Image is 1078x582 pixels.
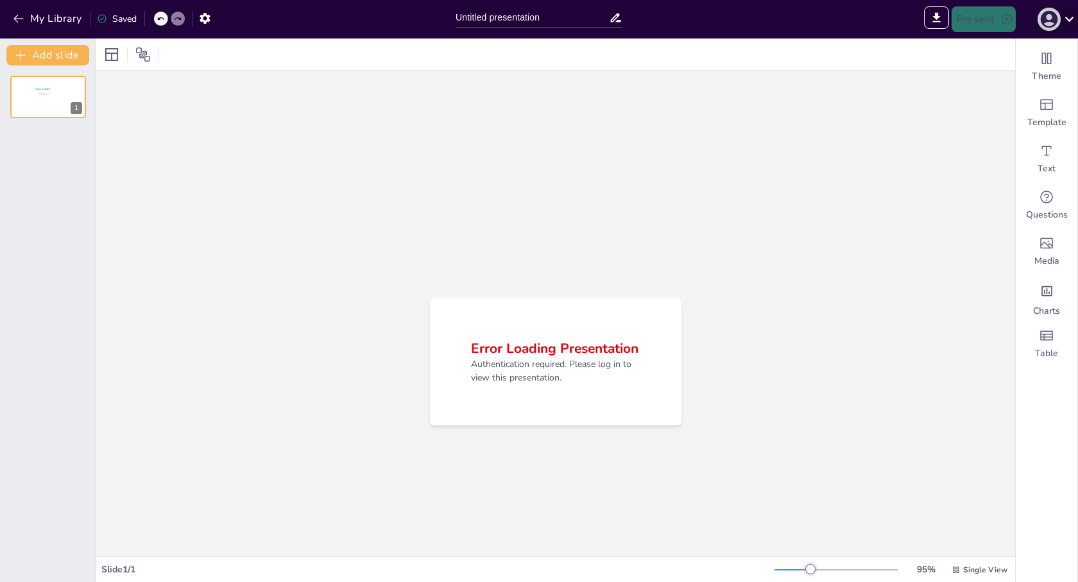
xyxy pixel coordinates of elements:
[952,6,1016,32] button: Present
[1034,255,1059,268] span: Media
[1026,209,1068,221] span: Questions
[1016,90,1077,136] div: Add ready made slides
[101,563,774,576] div: Slide 1 / 1
[71,102,82,114] div: 1
[1016,321,1077,367] div: Add a table
[1016,275,1077,321] div: Add charts and graphs
[101,44,122,65] div: Layout
[924,6,949,32] span: Export to PowerPoint
[1032,70,1061,83] span: Theme
[1035,347,1058,360] span: Table
[1016,136,1077,182] div: Add text boxes
[1027,116,1066,129] span: Template
[963,564,1007,576] span: Single View
[471,339,640,357] h2: Error Loading Presentation
[10,76,86,118] div: 1
[97,12,137,26] div: Saved
[35,89,50,91] span: Click to add title
[911,563,941,576] div: 95 %
[38,94,47,95] span: Click to add subtitle
[1038,162,1056,175] span: Text
[10,8,87,29] button: My Library
[1016,228,1077,275] div: Add images, graphics, shapes or video
[1016,182,1077,228] div: Get real-time input from your audience
[456,8,609,27] input: Insert title
[6,45,89,65] button: Add slide
[1016,44,1077,90] div: Change the overall theme
[135,47,151,62] span: Position
[1033,305,1060,318] span: Charts
[471,357,640,384] p: Authentication required. Please log in to view this presentation.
